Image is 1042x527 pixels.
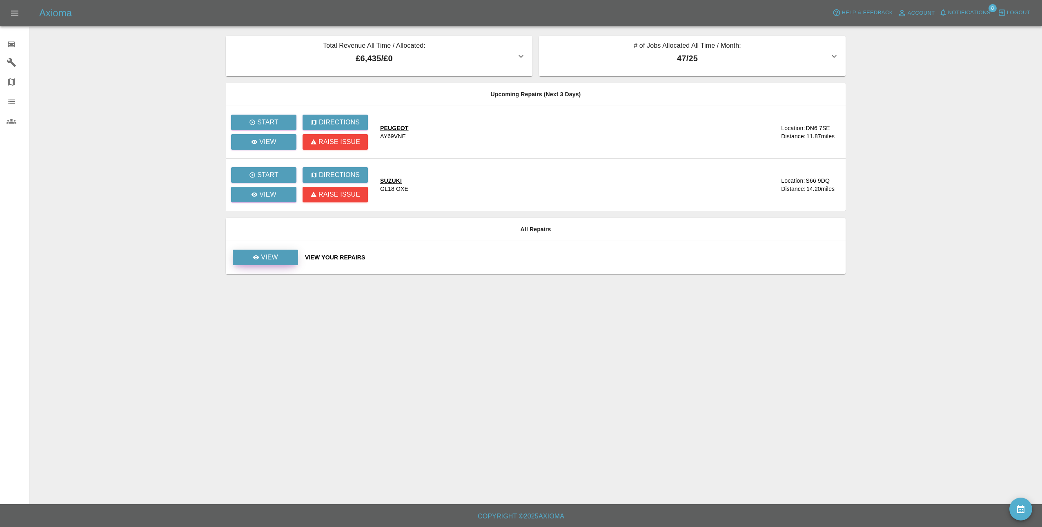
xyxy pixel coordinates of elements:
[781,124,805,132] div: Location:
[319,170,360,180] p: Directions
[261,252,278,262] p: View
[806,177,830,185] div: S66 9DQ
[319,117,360,127] p: Directions
[231,187,296,202] a: View
[232,41,516,52] p: Total Revenue All Time / Allocated:
[545,41,829,52] p: # of Jobs Allocated All Time / Month:
[257,117,278,127] p: Start
[233,250,298,265] a: View
[318,137,360,147] p: Raise issue
[226,36,532,76] button: Total Revenue All Time / Allocated:£6,435/£0
[380,132,406,140] div: AY69VNE
[39,7,72,20] h5: Axioma
[545,52,829,64] p: 47 / 25
[232,52,516,64] p: £6,435 / £0
[303,187,368,202] button: Raise issue
[303,134,368,150] button: Raise issue
[380,124,739,140] a: PEUGEOTAY69VNE
[806,132,839,140] div: 11.87 miles
[380,177,408,185] div: SUZUKI
[231,167,296,183] button: Start
[380,185,408,193] div: GL18 OXE
[895,7,937,20] a: Account
[746,124,839,140] a: Location:DN6 7SEDistance:11.87miles
[781,132,806,140] div: Distance:
[303,115,368,130] button: Directions
[231,115,296,130] button: Start
[305,253,839,261] a: View Your Repairs
[781,177,805,185] div: Location:
[380,177,739,193] a: SUZUKIGL18 OXE
[781,185,806,193] div: Distance:
[5,3,24,23] button: Open drawer
[318,190,360,199] p: Raise issue
[1009,498,1032,520] button: availability
[806,185,839,193] div: 14.20 miles
[842,8,893,18] span: Help & Feedback
[226,83,846,106] th: Upcoming Repairs (Next 3 Days)
[989,4,997,12] span: 8
[806,124,830,132] div: DN6 7SE
[908,9,935,18] span: Account
[257,170,278,180] p: Start
[937,7,993,19] button: Notifications
[1007,8,1030,18] span: Logout
[232,254,298,260] a: View
[7,511,1035,522] h6: Copyright © 2025 Axioma
[303,167,368,183] button: Directions
[830,7,895,19] button: Help & Feedback
[539,36,846,76] button: # of Jobs Allocated All Time / Month:47/25
[746,177,839,193] a: Location:S66 9DQDistance:14.20miles
[259,137,276,147] p: View
[948,8,991,18] span: Notifications
[226,218,846,241] th: All Repairs
[380,124,409,132] div: PEUGEOT
[231,134,296,150] a: View
[996,7,1032,19] button: Logout
[259,190,276,199] p: View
